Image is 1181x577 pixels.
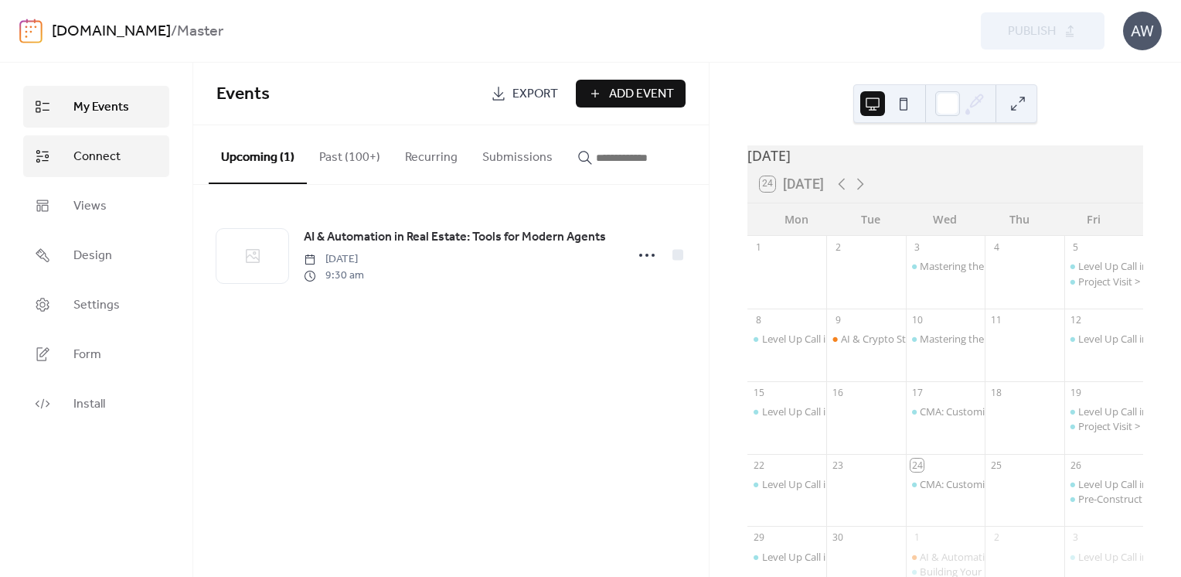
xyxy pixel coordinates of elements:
[752,313,765,326] div: 8
[832,531,845,545] div: 30
[479,80,570,108] a: Export
[747,477,826,491] div: Level Up Call in Spanish
[920,477,1156,491] div: CMA: Customize, Compare & Close Deals in Spanish
[216,77,270,111] span: Events
[1064,405,1143,418] div: Level Up Call in English
[470,125,565,183] button: Submissions
[1069,313,1082,326] div: 12
[832,386,845,399] div: 16
[752,459,765,472] div: 22
[304,251,364,268] span: [DATE]
[23,86,169,128] a: My Events
[209,125,307,184] button: Upcoming (1)
[910,459,924,472] div: 24
[990,313,1003,326] div: 11
[393,125,470,183] button: Recurring
[23,284,169,326] a: Settings
[1064,275,1143,288] div: Project Visit > Visions Resort & Spa
[73,247,112,265] span: Design
[747,550,826,564] div: Level Up Call in Spanish
[73,197,107,216] span: Views
[760,203,834,235] div: Mon
[906,332,985,346] div: Mastering the 3D Area Analyzer: Smarter Insights, Better Deals in Spanish
[906,259,985,273] div: Mastering the 3D Area Analyzer: Smarter Insights, Better Deals in English
[906,477,985,491] div: CMA: Customize, Compare & Close Deals in Spanish
[920,550,1179,564] div: AI & Automation in Real Estate: Tools for Modern Agents
[747,145,1143,166] div: [DATE]
[52,17,171,46] a: [DOMAIN_NAME]
[73,395,105,414] span: Install
[762,550,870,564] div: Level Up Call in Spanish
[1069,386,1082,399] div: 19
[752,386,765,399] div: 15
[1069,241,1082,254] div: 5
[1064,477,1143,491] div: Level Up Call in English
[23,185,169,227] a: Views
[23,383,169,425] a: Install
[982,203,1057,235] div: Thu
[23,234,169,276] a: Design
[990,459,1003,472] div: 25
[990,386,1003,399] div: 18
[171,17,177,46] b: /
[910,241,924,254] div: 3
[762,477,870,491] div: Level Up Call in Spanish
[19,19,43,43] img: logo
[1057,203,1131,235] div: Fri
[304,227,606,248] a: AI & Automation in Real Estate: Tools for Modern Agents
[23,333,169,375] a: Form
[990,531,1003,545] div: 2
[73,346,101,364] span: Form
[906,550,985,564] div: AI & Automation in Real Estate: Tools for Modern Agents
[1064,332,1143,346] div: Level Up Call in English
[906,405,985,418] div: CMA: Customize, Compare & Close Deals in English
[832,459,845,472] div: 23
[1064,419,1143,433] div: Project Visit > Okan Tower
[23,135,169,177] a: Connect
[1064,259,1143,273] div: Level Up Call in English
[73,98,129,117] span: My Events
[609,85,674,104] span: Add Event
[73,148,121,166] span: Connect
[177,17,223,46] b: Master
[826,332,905,346] div: AI & Crypto Strategies for Real Estate Pros
[908,203,982,235] div: Wed
[304,228,606,247] span: AI & Automation in Real Estate: Tools for Modern Agents
[1069,531,1082,545] div: 3
[576,80,686,108] button: Add Event
[1064,492,1143,506] div: Pre-Construction Sales & Marketing in Spanish
[73,296,120,315] span: Settings
[747,332,826,346] div: Level Up Call in Spanish
[832,241,845,254] div: 2
[752,531,765,545] div: 29
[834,203,908,235] div: Tue
[920,405,1152,418] div: CMA: Customize, Compare & Close Deals in English
[832,313,845,326] div: 9
[1064,550,1143,564] div: Level Up Call in English
[910,386,924,399] div: 17
[1123,12,1162,50] div: AW
[762,332,870,346] div: Level Up Call in Spanish
[990,241,1003,254] div: 4
[910,313,924,326] div: 10
[752,241,765,254] div: 1
[304,268,364,284] span: 9:30 am
[1069,459,1082,472] div: 26
[762,405,870,418] div: Level Up Call in Spanish
[307,125,393,183] button: Past (100+)
[841,332,1033,346] div: AI & Crypto Strategies for Real Estate Pros
[512,85,558,104] span: Export
[910,531,924,545] div: 1
[747,405,826,418] div: Level Up Call in Spanish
